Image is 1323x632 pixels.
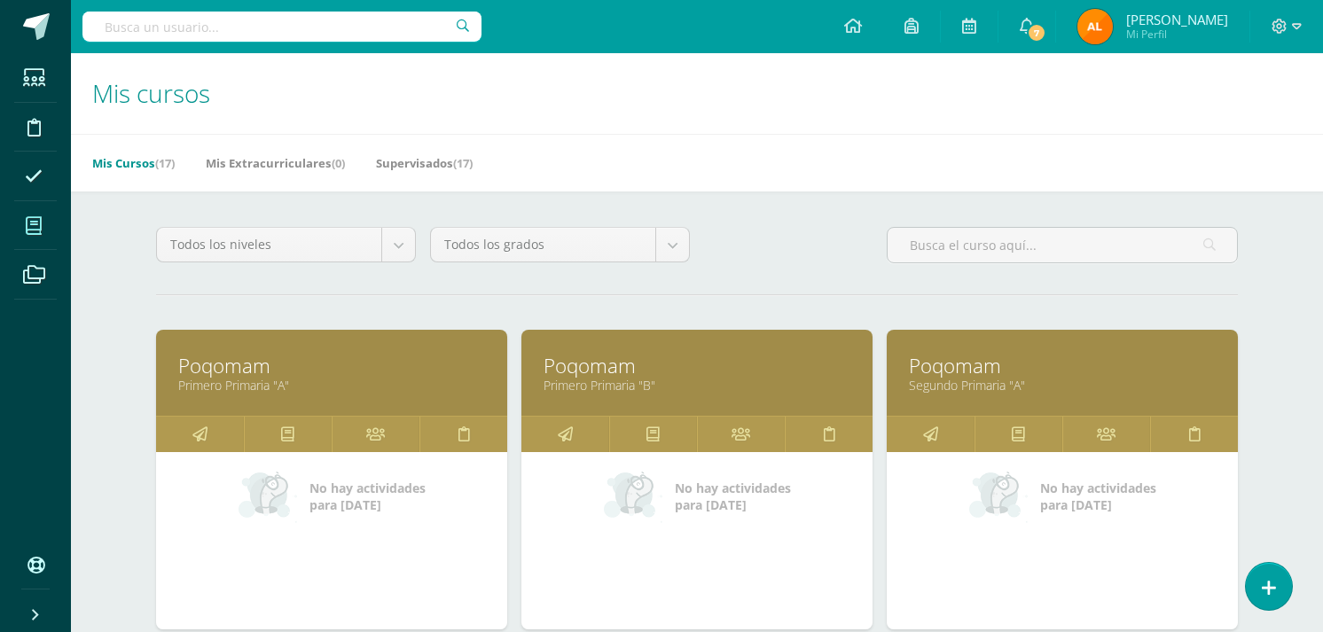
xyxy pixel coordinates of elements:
span: Mi Perfil [1126,27,1228,42]
a: Poqomam [909,352,1216,379]
a: Segundo Primaria "A" [909,377,1216,394]
a: Mis Cursos(17) [92,149,175,177]
img: 7c522403d9ccf42216f7c099d830469e.png [1077,9,1113,44]
span: No hay actividades para [DATE] [1040,480,1156,513]
span: Mis cursos [92,76,210,110]
a: Primero Primaria "B" [544,377,850,394]
span: 7 [1027,23,1046,43]
input: Busca el curso aquí... [888,228,1237,262]
span: No hay actividades para [DATE] [675,480,791,513]
img: no_activities_small.png [239,470,297,523]
img: no_activities_small.png [969,470,1028,523]
span: Todos los grados [444,228,642,261]
a: Mis Extracurriculares(0) [206,149,345,177]
span: No hay actividades para [DATE] [309,480,426,513]
span: (17) [155,155,175,171]
a: Todos los grados [431,228,689,261]
input: Busca un usuario... [82,12,481,42]
a: Poqomam [544,352,850,379]
img: no_activities_small.png [604,470,662,523]
span: [PERSON_NAME] [1126,11,1228,28]
a: Supervisados(17) [376,149,473,177]
a: Primero Primaria "A" [178,377,485,394]
a: Todos los niveles [157,228,415,261]
span: (17) [453,155,473,171]
span: (0) [332,155,345,171]
a: Poqomam [178,352,485,379]
span: Todos los niveles [170,228,368,261]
